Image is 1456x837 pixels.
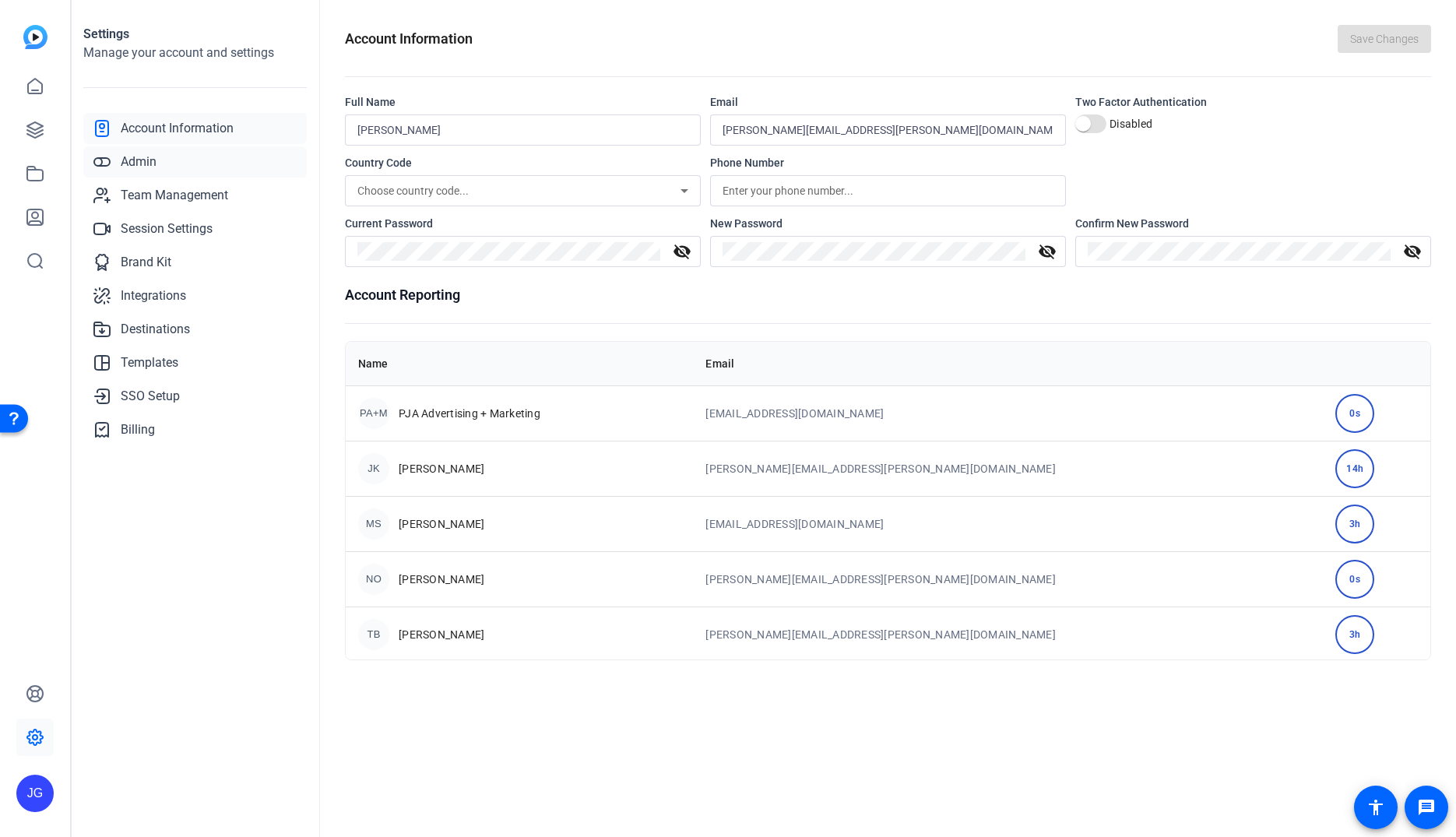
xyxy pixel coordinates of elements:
[121,220,213,238] span: Session Settings
[710,94,1066,110] div: Email
[693,441,1323,496] td: [PERSON_NAME][EMAIL_ADDRESS][PERSON_NAME][DOMAIN_NAME]
[16,775,54,812] div: JG
[357,121,688,139] input: Enter your name...
[83,180,307,211] a: Team Management
[1335,394,1374,433] div: 0s
[1106,116,1152,132] label: Disabled
[358,619,389,650] div: TB
[121,287,186,305] span: Integrations
[1335,560,1374,599] div: 0s
[358,564,389,595] div: NO
[23,25,47,49] img: blue-gradient.svg
[1075,216,1431,231] div: Confirm New Password
[83,280,307,311] a: Integrations
[1335,615,1374,654] div: 3h
[693,551,1323,607] td: [PERSON_NAME][EMAIL_ADDRESS][PERSON_NAME][DOMAIN_NAME]
[693,496,1323,551] td: [EMAIL_ADDRESS][DOMAIN_NAME]
[399,571,484,587] span: [PERSON_NAME]
[1366,798,1385,817] mat-icon: accessibility
[121,353,178,372] span: Templates
[121,420,155,439] span: Billing
[1394,242,1431,261] mat-icon: visibility_off
[710,216,1066,231] div: New Password
[693,385,1323,441] td: [EMAIL_ADDRESS][DOMAIN_NAME]
[663,242,701,261] mat-icon: visibility_off
[357,185,469,197] span: Choose country code...
[121,186,228,205] span: Team Management
[1417,798,1436,817] mat-icon: message
[1029,242,1066,261] mat-icon: visibility_off
[83,25,307,44] h1: Settings
[121,153,157,171] span: Admin
[83,381,307,412] a: SSO Setup
[399,516,484,532] span: [PERSON_NAME]
[693,607,1323,662] td: [PERSON_NAME][EMAIL_ADDRESS][PERSON_NAME][DOMAIN_NAME]
[1335,449,1374,488] div: 14h
[83,146,307,178] a: Admin
[346,342,693,385] th: Name
[1075,94,1431,110] div: Two Factor Authentication
[1335,505,1374,543] div: 3h
[121,253,171,272] span: Brand Kit
[83,347,307,378] a: Templates
[399,627,484,642] span: [PERSON_NAME]
[345,284,1431,306] h1: Account Reporting
[83,414,307,445] a: Billing
[83,314,307,345] a: Destinations
[723,181,1053,200] input: Enter your phone number...
[723,121,1053,139] input: Enter your email...
[83,247,307,278] a: Brand Kit
[83,113,307,144] a: Account Information
[710,155,1066,171] div: Phone Number
[83,44,307,62] h2: Manage your account and settings
[121,320,190,339] span: Destinations
[358,508,389,540] div: MS
[399,461,484,477] span: [PERSON_NAME]
[121,119,234,138] span: Account Information
[358,398,389,429] div: PA+M
[358,453,389,484] div: JK
[345,94,701,110] div: Full Name
[399,406,540,421] span: PJA Advertising + Marketing
[121,387,180,406] span: SSO Setup
[345,155,701,171] div: Country Code
[345,28,473,50] h1: Account Information
[693,342,1323,385] th: Email
[83,213,307,244] a: Session Settings
[345,216,701,231] div: Current Password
